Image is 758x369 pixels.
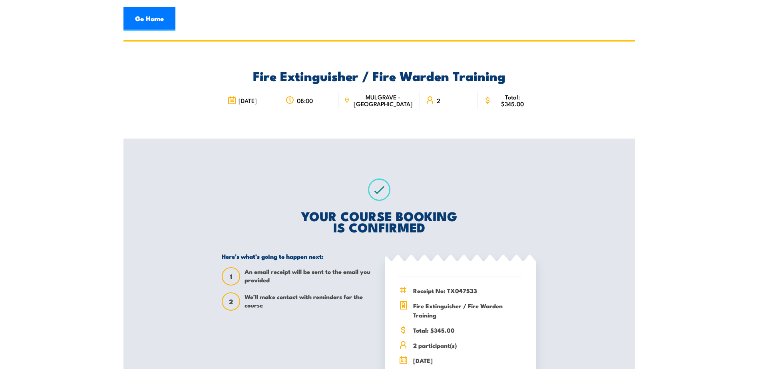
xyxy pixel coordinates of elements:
span: MULGRAVE - [GEOGRAPHIC_DATA] [352,93,414,107]
span: 2 participant(s) [413,341,522,350]
span: Fire Extinguisher / Fire Warden Training [413,301,522,319]
span: 2 [437,97,440,104]
span: 08:00 [297,97,313,104]
h5: Here’s what’s going to happen next: [222,252,373,260]
span: Receipt No: TX047533 [413,286,522,295]
span: An email receipt will be sent to the email you provided [245,267,373,286]
span: Total: $345.00 [494,93,531,107]
h2: YOUR COURSE BOOKING IS CONFIRMED [222,210,536,232]
a: Go Home [123,7,175,31]
span: 1 [223,272,239,281]
span: [DATE] [413,356,522,365]
span: We’ll make contact with reminders for the course [245,292,373,311]
span: [DATE] [239,97,257,104]
span: Total: $345.00 [413,325,522,335]
h2: Fire Extinguisher / Fire Warden Training [222,70,536,81]
span: 2 [223,298,239,306]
